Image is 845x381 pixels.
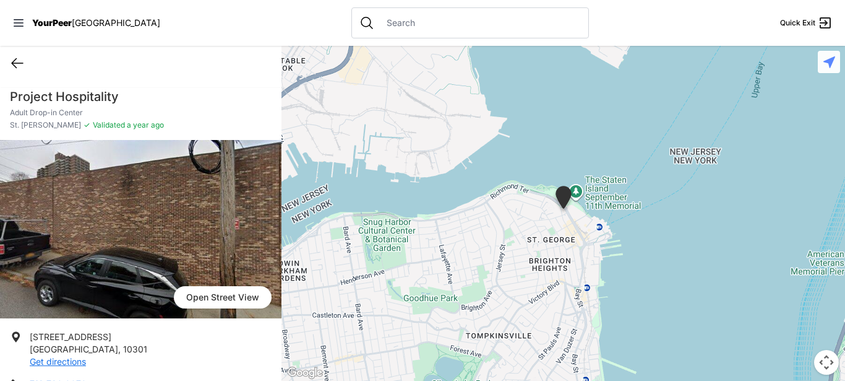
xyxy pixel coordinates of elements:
[72,17,160,28] span: [GEOGRAPHIC_DATA]
[379,17,581,29] input: Search
[125,120,164,129] span: a year ago
[814,350,839,375] button: Map camera controls
[30,331,111,342] span: [STREET_ADDRESS]
[10,108,272,118] p: Adult Drop-in Center
[32,19,160,27] a: YourPeer[GEOGRAPHIC_DATA]
[93,120,125,129] span: Validated
[123,344,147,354] span: 10301
[780,18,815,28] span: Quick Exit
[10,88,272,105] h1: Project Hospitality
[118,344,121,354] span: ,
[30,344,118,354] span: [GEOGRAPHIC_DATA]
[285,365,325,381] img: Google
[285,365,325,381] a: Open this area in Google Maps (opens a new window)
[780,15,833,30] a: Quick Exit
[84,120,90,130] span: ✓
[553,186,574,214] div: Adult Drop-in Center
[30,356,86,367] a: Get directions
[32,17,72,28] span: YourPeer
[174,286,272,309] span: Open Street View
[10,120,81,130] span: St. [PERSON_NAME]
